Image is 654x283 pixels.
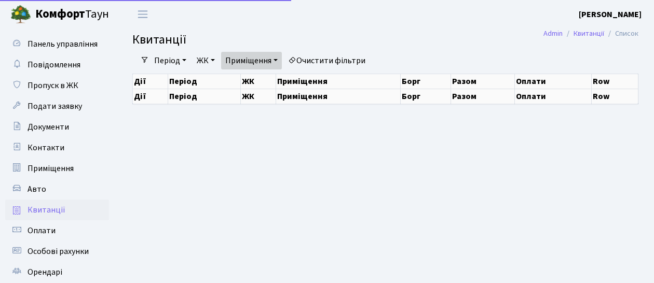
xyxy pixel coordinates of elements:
[604,28,638,39] li: Список
[5,75,109,96] a: Пропуск в ЖК
[284,52,370,69] a: Очистити фільтри
[168,89,240,104] th: Період
[28,80,78,91] span: Пропуск в ЖК
[5,96,109,117] a: Подати заявку
[168,74,240,89] th: Період
[276,89,401,104] th: Приміщення
[240,74,276,89] th: ЖК
[28,163,74,174] span: Приміщення
[592,74,638,89] th: Row
[5,220,109,241] a: Оплати
[592,89,638,104] th: Row
[514,89,592,104] th: Оплати
[28,266,62,278] span: Орендарі
[221,52,282,69] a: Приміщення
[133,74,168,89] th: Дії
[5,262,109,282] a: Орендарі
[579,9,642,20] b: [PERSON_NAME]
[5,200,109,220] a: Квитанції
[10,4,31,25] img: logo.png
[28,59,80,70] span: Повідомлення
[28,183,46,195] span: Авто
[130,6,156,23] button: Переключити навігацію
[28,38,98,50] span: Панель управління
[451,89,515,104] th: Разом
[28,101,82,112] span: Подати заявку
[579,8,642,21] a: [PERSON_NAME]
[28,225,56,236] span: Оплати
[401,89,451,104] th: Борг
[451,74,515,89] th: Разом
[240,89,276,104] th: ЖК
[5,179,109,200] a: Авто
[276,74,401,89] th: Приміщення
[5,137,109,158] a: Контакти
[514,74,592,89] th: Оплати
[401,74,451,89] th: Борг
[5,54,109,75] a: Повідомлення
[5,241,109,262] a: Особові рахунки
[35,6,85,22] b: Комфорт
[528,23,654,45] nav: breadcrumb
[132,31,186,49] span: Квитанції
[5,34,109,54] a: Панель управління
[28,142,64,153] span: Контакти
[150,52,190,69] a: Період
[133,89,168,104] th: Дії
[574,28,604,39] a: Квитанції
[35,6,109,23] span: Таун
[5,117,109,137] a: Документи
[28,204,65,216] span: Квитанції
[28,246,89,257] span: Особові рахунки
[193,52,219,69] a: ЖК
[5,158,109,179] a: Приміщення
[28,121,69,133] span: Документи
[543,28,563,39] a: Admin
